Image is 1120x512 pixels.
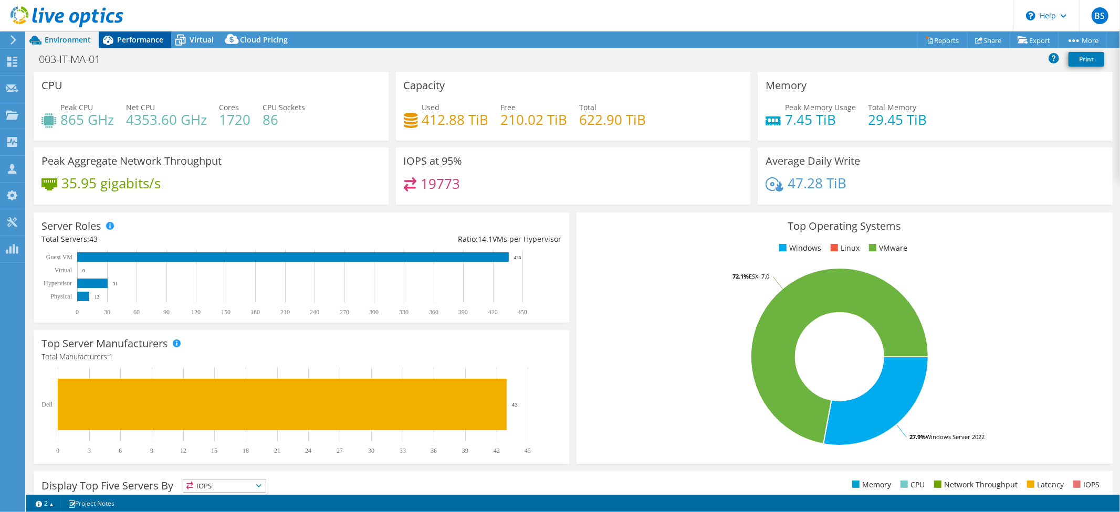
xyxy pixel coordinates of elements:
[1010,32,1059,48] a: Export
[76,308,79,316] text: 0
[766,80,807,91] h3: Memory
[263,102,305,112] span: CPU Sockets
[50,293,72,300] text: Physical
[501,102,516,112] span: Free
[788,177,846,189] h4: 47.28 TiB
[95,294,99,300] text: 12
[785,114,856,125] h4: 7.45 TiB
[211,447,217,454] text: 15
[133,308,140,316] text: 60
[117,35,163,45] span: Performance
[126,102,155,112] span: Net CPU
[369,308,379,316] text: 300
[60,102,93,112] span: Peak CPU
[909,433,926,441] tspan: 27.9%
[898,479,925,490] li: CPU
[429,308,438,316] text: 360
[1069,52,1104,67] a: Print
[1026,11,1035,20] svg: \n
[34,54,117,65] h1: 003-IT-MA-01
[1092,7,1108,24] span: BS
[868,114,927,125] h4: 29.45 TiB
[240,35,288,45] span: Cloud Pricing
[41,220,101,232] h3: Server Roles
[126,114,207,125] h4: 4353.60 GHz
[191,308,201,316] text: 120
[458,308,468,316] text: 390
[44,280,72,287] text: Hypervisor
[274,447,280,454] text: 21
[926,433,985,441] tspan: Windows Server 2022
[305,447,311,454] text: 24
[88,447,91,454] text: 3
[310,308,319,316] text: 240
[28,497,61,510] a: 2
[501,114,568,125] h4: 210.02 TiB
[866,242,907,254] li: VMware
[46,253,72,261] text: Guest VM
[1071,479,1100,490] li: IOPS
[828,242,860,254] li: Linux
[219,114,250,125] h4: 1720
[41,233,301,245] div: Total Servers:
[219,102,239,112] span: Cores
[518,308,527,316] text: 450
[243,447,249,454] text: 18
[61,177,161,189] h4: 35.95 gigabits/s
[104,308,110,316] text: 30
[584,220,1104,232] h3: Top Operating Systems
[525,447,531,454] text: 45
[89,234,98,244] span: 43
[113,281,118,286] text: 31
[60,114,114,125] h4: 865 GHz
[732,272,749,280] tspan: 72.1%
[967,32,1010,48] a: Share
[850,479,891,490] li: Memory
[45,35,91,45] span: Environment
[868,102,916,112] span: Total Memory
[777,242,821,254] li: Windows
[280,308,290,316] text: 210
[183,479,266,492] span: IOPS
[56,447,59,454] text: 0
[41,401,53,408] text: Dell
[109,351,113,361] span: 1
[250,308,260,316] text: 180
[1024,479,1064,490] li: Latency
[82,268,85,273] text: 0
[580,102,597,112] span: Total
[301,233,561,245] div: Ratio: VMs per Hypervisor
[931,479,1018,490] li: Network Throughput
[263,114,305,125] h4: 86
[400,447,406,454] text: 33
[41,351,561,362] h4: Total Manufacturers:
[785,102,856,112] span: Peak Memory Usage
[399,308,409,316] text: 330
[150,447,153,454] text: 9
[404,155,463,167] h3: IOPS at 95%
[337,447,343,454] text: 27
[422,102,440,112] span: Used
[221,308,231,316] text: 150
[421,178,460,189] h4: 19773
[431,447,437,454] text: 36
[340,308,349,316] text: 270
[766,155,860,167] h3: Average Daily Write
[41,80,62,91] h3: CPU
[60,497,122,510] a: Project Notes
[512,401,518,408] text: 43
[488,308,498,316] text: 420
[1058,32,1107,48] a: More
[190,35,214,45] span: Virtual
[917,32,968,48] a: Reports
[41,338,168,349] h3: Top Server Manufacturers
[368,447,374,454] text: 30
[180,447,186,454] text: 12
[55,266,72,274] text: Virtual
[478,234,493,244] span: 14.1
[404,80,445,91] h3: Capacity
[119,447,122,454] text: 6
[749,272,769,280] tspan: ESXi 7.0
[514,255,521,260] text: 436
[494,447,500,454] text: 42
